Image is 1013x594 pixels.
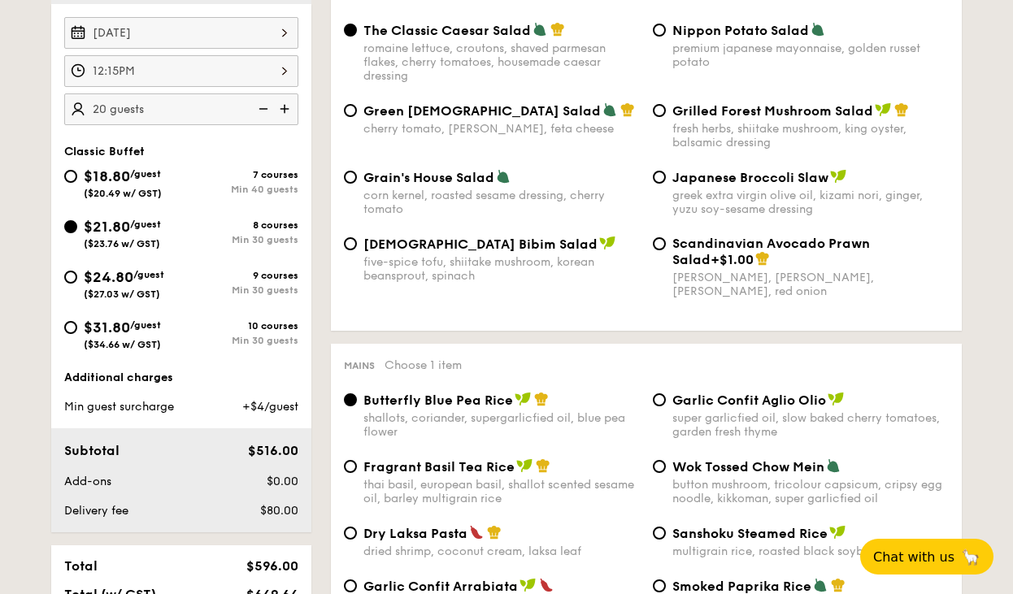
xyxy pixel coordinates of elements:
span: Mains [344,360,375,371]
span: ($23.76 w/ GST) [84,238,160,249]
div: dried shrimp, coconut cream, laksa leaf [363,544,640,558]
div: 8 courses [181,219,298,231]
div: Min 30 guests [181,234,298,245]
span: /guest [130,219,161,230]
img: icon-vegan.f8ff3823.svg [515,392,531,406]
input: $31.80/guest($34.66 w/ GST)10 coursesMin 30 guests [64,321,77,334]
span: [DEMOGRAPHIC_DATA] Bibim Salad [363,236,598,252]
input: [DEMOGRAPHIC_DATA] Bibim Saladfive-spice tofu, shiitake mushroom, korean beansprout, spinach [344,237,357,250]
span: Total [64,558,98,574]
img: icon-chef-hat.a58ddaea.svg [894,102,909,117]
div: super garlicfied oil, slow baked cherry tomatoes, garden fresh thyme [672,411,949,439]
input: The Classic Caesar Saladromaine lettuce, croutons, shaved parmesan flakes, cherry tomatoes, house... [344,24,357,37]
input: Nippon Potato Saladpremium japanese mayonnaise, golden russet potato [653,24,666,37]
span: Butterfly Blue Pea Rice [363,392,513,408]
input: Garlic Confit Arrabiatacherry tomato concasse, garlic-infused olive oil, chilli flakes [344,579,357,592]
span: +$4/guest [242,400,298,414]
span: Garlic Confit Aglio Olio [672,392,826,408]
input: Smoked Paprika Riceturmeric baked [PERSON_NAME] sweet paprika, tri-colour capsicum [653,579,666,592]
input: Wok Tossed Chow Meinbutton mushroom, tricolour capsicum, cripsy egg noodle, kikkoman, super garli... [653,460,666,473]
span: $24.80 [84,268,133,286]
img: icon-add.58712e84.svg [274,93,298,124]
img: icon-chef-hat.a58ddaea.svg [620,102,635,117]
span: Dry Laksa Pasta [363,526,467,541]
span: Scandinavian Avocado Prawn Salad [672,236,870,267]
img: icon-vegan.f8ff3823.svg [830,169,846,184]
input: Japanese Broccoli Slawgreek extra virgin olive oil, kizami nori, ginger, yuzu soy-sesame dressing [653,171,666,184]
div: shallots, coriander, supergarlicfied oil, blue pea flower [363,411,640,439]
img: icon-chef-hat.a58ddaea.svg [831,578,846,592]
input: Scandinavian Avocado Prawn Salad+$1.00[PERSON_NAME], [PERSON_NAME], [PERSON_NAME], red onion [653,237,666,250]
input: $18.80/guest($20.49 w/ GST)7 coursesMin 40 guests [64,170,77,183]
img: icon-vegetarian.fe4039eb.svg [602,102,617,117]
img: icon-vegetarian.fe4039eb.svg [813,578,828,592]
img: icon-vegan.f8ff3823.svg [875,102,891,117]
span: Subtotal [64,443,120,458]
div: Min 30 guests [181,335,298,346]
button: Chat with us🦙 [860,539,993,574]
img: icon-chef-hat.a58ddaea.svg [755,251,770,266]
input: $21.80/guest($23.76 w/ GST)8 coursesMin 30 guests [64,220,77,233]
img: icon-vegan.f8ff3823.svg [829,525,846,540]
input: Sanshoku Steamed Ricemultigrain rice, roasted black soybean [653,527,666,540]
div: Min 40 guests [181,184,298,195]
div: corn kernel, roasted sesame dressing, cherry tomato [363,189,640,216]
input: Dry Laksa Pastadried shrimp, coconut cream, laksa leaf [344,527,357,540]
span: Grain's House Salad [363,170,494,185]
img: icon-chef-hat.a58ddaea.svg [534,392,549,406]
input: Green [DEMOGRAPHIC_DATA] Saladcherry tomato, [PERSON_NAME], feta cheese [344,104,357,117]
div: five-spice tofu, shiitake mushroom, korean beansprout, spinach [363,255,640,283]
span: Min guest surcharge [64,400,174,414]
img: icon-vegetarian.fe4039eb.svg [811,22,825,37]
input: Fragrant Basil Tea Ricethai basil, european basil, shallot scented sesame oil, barley multigrain ... [344,460,357,473]
div: premium japanese mayonnaise, golden russet potato [672,41,949,69]
input: Grain's House Saladcorn kernel, roasted sesame dressing, cherry tomato [344,171,357,184]
img: icon-vegetarian.fe4039eb.svg [826,458,841,473]
span: Grilled Forest Mushroom Salad [672,103,873,119]
img: icon-vegetarian.fe4039eb.svg [496,169,511,184]
span: ($34.66 w/ GST) [84,339,161,350]
span: ($20.49 w/ GST) [84,188,162,199]
img: icon-chef-hat.a58ddaea.svg [550,22,565,37]
input: Number of guests [64,93,298,125]
span: The Classic Caesar Salad [363,23,531,38]
span: /guest [130,319,161,331]
span: /guest [130,168,161,180]
img: icon-chef-hat.a58ddaea.svg [536,458,550,473]
div: [PERSON_NAME], [PERSON_NAME], [PERSON_NAME], red onion [672,271,949,298]
span: Sanshoku Steamed Rice [672,526,828,541]
div: 10 courses [181,320,298,332]
input: Event time [64,55,298,87]
input: Event date [64,17,298,49]
div: 9 courses [181,270,298,281]
div: button mushroom, tricolour capsicum, cripsy egg noodle, kikkoman, super garlicfied oil [672,478,949,505]
span: Japanese Broccoli Slaw [672,170,828,185]
img: icon-spicy.37a8142b.svg [539,578,554,592]
span: $31.80 [84,319,130,336]
div: fresh herbs, shiitake mushroom, king oyster, balsamic dressing [672,122,949,150]
div: Min 30 guests [181,284,298,296]
span: $596.00 [246,558,298,574]
span: Fragrant Basil Tea Rice [363,459,515,475]
span: Wok Tossed Chow Mein [672,459,824,475]
img: icon-vegan.f8ff3823.svg [520,578,536,592]
span: /guest [133,269,164,280]
span: Smoked Paprika Rice [672,579,811,594]
img: icon-vegan.f8ff3823.svg [599,236,615,250]
span: 🦙 [961,548,980,566]
input: $24.80/guest($27.03 w/ GST)9 coursesMin 30 guests [64,271,77,284]
img: icon-spicy.37a8142b.svg [469,525,484,540]
div: greek extra virgin olive oil, kizami nori, ginger, yuzu soy-sesame dressing [672,189,949,216]
span: $0.00 [267,475,298,488]
img: icon-reduce.1d2dbef1.svg [250,93,274,124]
img: icon-vegan.f8ff3823.svg [828,392,844,406]
span: $21.80 [84,218,130,236]
img: icon-vegetarian.fe4039eb.svg [533,22,547,37]
span: $516.00 [248,443,298,458]
div: cherry tomato, [PERSON_NAME], feta cheese [363,122,640,136]
span: ($27.03 w/ GST) [84,288,160,300]
span: Classic Buffet [64,145,145,158]
span: Chat with us [873,549,954,565]
img: icon-vegan.f8ff3823.svg [516,458,533,473]
div: thai basil, european basil, shallot scented sesame oil, barley multigrain rice [363,478,640,505]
